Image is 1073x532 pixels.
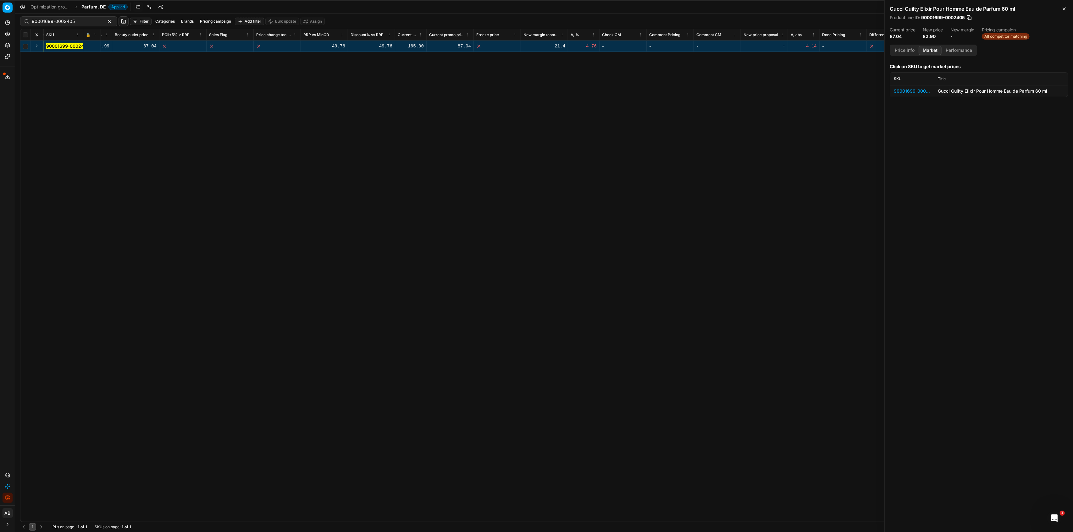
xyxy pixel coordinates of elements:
[53,524,74,529] span: PLs on page
[153,18,177,25] button: Categories
[822,32,845,37] span: Done Pricing
[649,32,680,37] span: Comment Pricing
[950,28,974,32] dt: New margin
[351,32,384,37] span: Discount% vs RRP
[942,46,976,55] button: Performance
[429,43,471,49] div: 87.04
[86,524,87,529] strong: 1
[890,63,1068,70] h3: Click on SKU to get market prices
[429,32,465,37] span: Current promo price
[696,43,738,49] div: -
[179,18,196,25] button: Brands
[1060,511,1065,516] span: 1
[919,46,942,55] button: Market
[602,32,621,37] span: Check CM
[923,33,943,40] dd: 82.90
[890,33,915,40] dd: 87.04
[891,46,919,55] button: Price info
[209,32,227,37] span: Sales Flag
[869,32,904,37] span: Difference, % > 50
[890,28,915,32] dt: Current price
[300,18,325,25] button: Assign
[3,508,13,518] button: AB
[37,523,45,531] button: Go to next page
[124,524,128,529] strong: of
[3,508,12,518] span: AB
[53,524,87,529] div: :
[256,32,292,37] span: Price change too high
[938,88,1064,94] div: Gucci Guilty Elixir Pour Homme Eau de Parfum 60 ml
[95,524,120,529] span: SKUs on page :
[46,43,89,49] button: 90001699-0002405
[130,524,131,529] strong: 1
[351,43,392,49] div: 49.76
[20,523,28,531] button: Go to previous page
[235,18,264,25] button: Add filter
[820,41,867,52] td: -
[81,4,128,10] span: Parfum, DEApplied
[78,524,79,529] strong: 1
[894,76,902,81] span: SKU
[890,5,1068,13] h2: Gucci Guilty Elixir Pour Homme Eau de Parfum 60 ml
[1047,511,1062,526] iframe: Intercom live chat
[32,18,101,24] input: Search by SKU or title
[921,14,965,21] span: 90001699-0002405
[600,41,647,52] td: -
[20,523,45,531] nav: pagination
[476,32,499,37] span: Freeze price
[744,43,785,49] div: -
[744,32,778,37] span: New price proposal
[571,43,597,49] div: -4.76
[33,31,41,39] button: Expand all
[115,43,157,49] div: 87.04
[115,32,148,37] span: Beauty outlet price
[938,76,946,81] span: Title
[923,28,943,32] dt: New price
[30,4,71,10] a: Optimization groups
[791,43,817,49] div: -4.14
[696,32,721,37] span: Comment CM
[30,4,128,10] nav: breadcrumb
[982,28,1030,32] dt: Pricing campaign
[398,43,424,49] div: 165.00
[571,32,579,37] span: Δ, %
[890,15,920,20] span: Product line ID :
[303,43,345,49] div: 49.76
[46,32,54,37] span: SKU
[950,33,974,40] dd: -
[894,88,930,94] div: 90001699-0002405
[265,18,299,25] button: Bulk update
[122,524,123,529] strong: 1
[649,43,691,49] div: -
[523,43,565,49] div: 21.4
[398,32,418,37] span: Current price
[86,32,91,37] span: 🔒
[197,18,234,25] button: Pricing campaign
[791,32,802,37] span: Δ, abs
[982,33,1030,40] span: All competitor matching
[33,42,41,50] button: Expand
[80,524,84,529] strong: of
[162,32,190,37] span: PCII+5% > RRP
[303,32,329,37] span: RRP vs MinCD
[29,523,36,531] button: 1
[81,4,106,10] span: Parfum, DE
[108,4,128,10] span: Applied
[130,18,152,25] button: Filter
[523,32,559,37] span: New margin (common), %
